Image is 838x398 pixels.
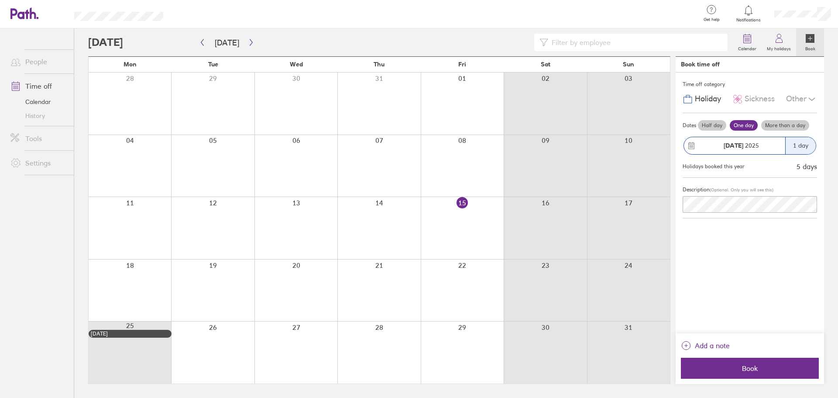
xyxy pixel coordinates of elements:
button: [DATE] 20251 day [683,132,817,159]
a: Calendar [733,28,762,56]
span: Mon [124,61,137,68]
a: My holidays [762,28,796,56]
label: My holidays [762,44,796,52]
div: Other [786,91,817,107]
span: Sat [541,61,550,68]
label: Half day [698,120,726,131]
span: Notifications [735,17,763,23]
a: Settings [3,154,74,172]
div: Holidays booked this year [683,163,745,170]
label: More than a day [761,120,809,131]
span: (Optional. Only you will see this) [710,187,773,193]
span: 2025 [724,142,759,149]
span: Sun [623,61,634,68]
div: Time off category [683,78,817,91]
a: Time off [3,77,74,95]
label: One day [730,120,758,131]
span: Thu [374,61,385,68]
div: 1 day [785,137,816,154]
button: [DATE] [208,35,246,50]
label: Book [800,44,821,52]
span: Add a note [695,339,730,353]
input: Filter by employee [548,34,722,51]
a: People [3,53,74,70]
div: 5 days [797,163,817,170]
span: Get help [697,17,726,22]
div: [DATE] [91,331,169,337]
span: Book [687,364,813,372]
span: Dates [683,122,696,128]
span: Description [683,186,710,193]
label: Calendar [733,44,762,52]
div: Book time off [681,61,720,68]
button: Book [681,358,819,379]
button: Add a note [681,339,730,353]
a: Book [796,28,824,56]
span: Tue [208,61,218,68]
a: Notifications [735,4,763,23]
a: Tools [3,130,74,147]
a: History [3,109,74,123]
span: Fri [458,61,466,68]
strong: [DATE] [724,142,743,149]
span: Wed [290,61,303,68]
span: Sickness [745,94,775,104]
a: Calendar [3,95,74,109]
span: Holiday [695,94,721,104]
